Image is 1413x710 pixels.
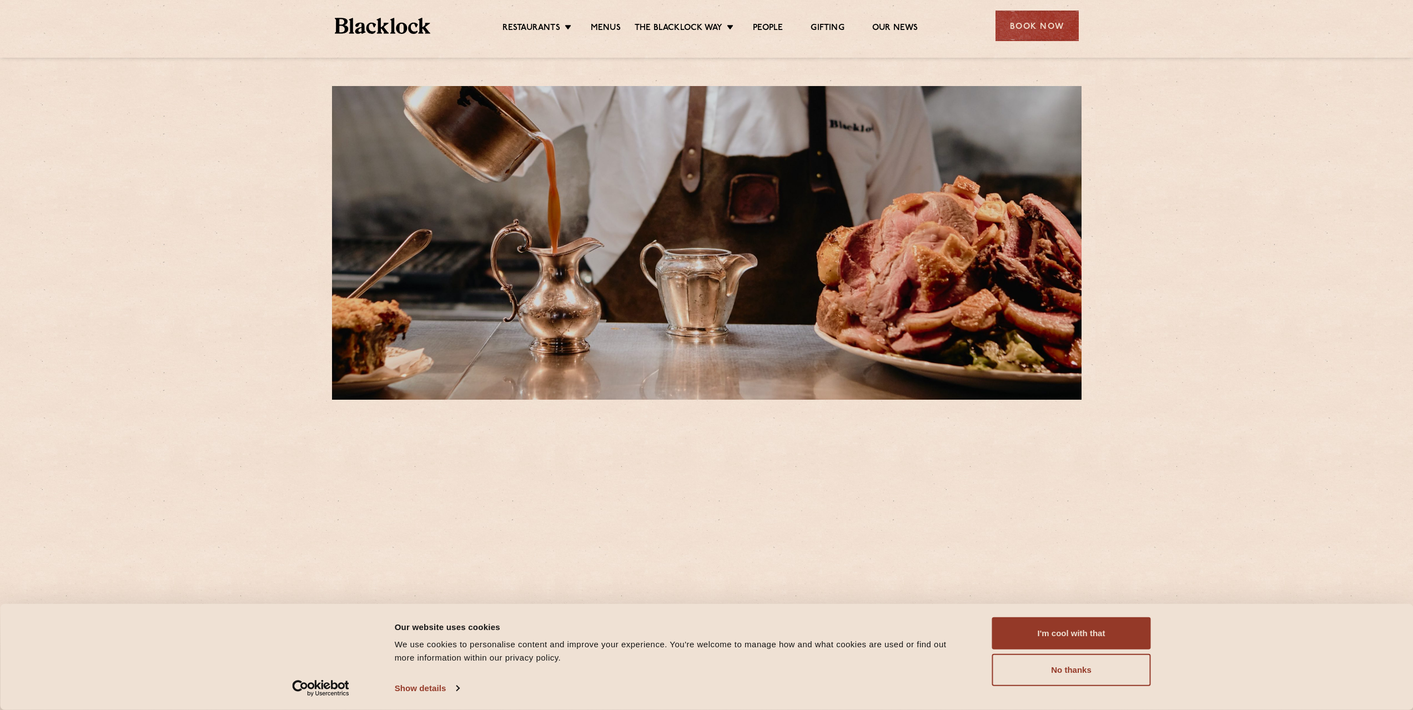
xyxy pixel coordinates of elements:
[395,620,967,633] div: Our website uses cookies
[753,23,783,35] a: People
[502,23,560,35] a: Restaurants
[811,23,844,35] a: Gifting
[272,680,369,697] a: Usercentrics Cookiebot - opens in a new window
[992,617,1151,649] button: I'm cool with that
[635,23,722,35] a: The Blacklock Way
[591,23,621,35] a: Menus
[395,638,967,664] div: We use cookies to personalise content and improve your experience. You're welcome to manage how a...
[335,18,431,34] img: BL_Textured_Logo-footer-cropped.svg
[992,654,1151,686] button: No thanks
[872,23,918,35] a: Our News
[395,680,459,697] a: Show details
[995,11,1079,41] div: Book Now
